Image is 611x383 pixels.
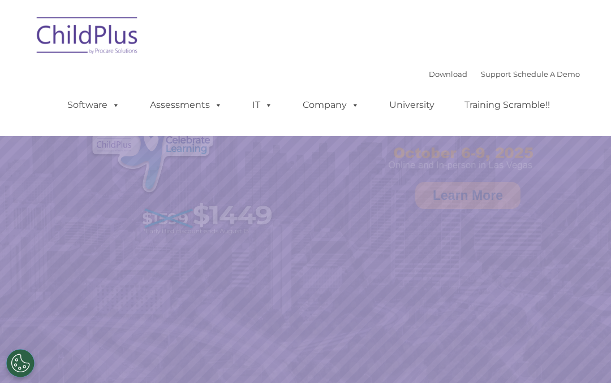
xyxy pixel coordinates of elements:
a: IT [241,94,284,116]
img: ChildPlus by Procare Solutions [31,9,144,66]
a: Assessments [139,94,234,116]
font: | [429,69,580,79]
a: University [378,94,446,116]
button: Cookies Settings [6,349,35,377]
a: Company [291,94,371,116]
a: Download [429,69,467,79]
a: Support [481,69,511,79]
a: Schedule A Demo [513,69,580,79]
a: Learn More [415,182,520,209]
a: Training Scramble!! [453,94,561,116]
a: Software [56,94,131,116]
